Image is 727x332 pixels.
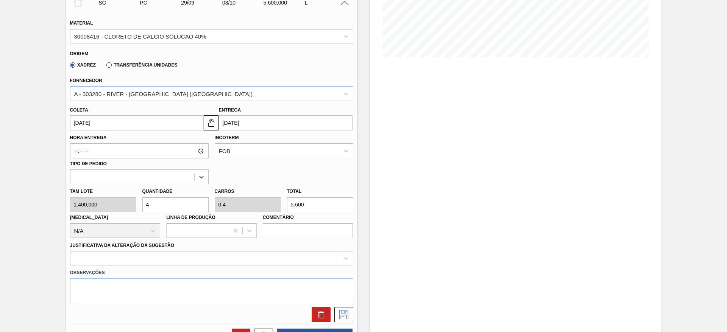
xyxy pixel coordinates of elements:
div: A - 303280 - RIVER - [GEOGRAPHIC_DATA] ([GEOGRAPHIC_DATA]) [74,90,253,97]
input: dd/mm/yyyy [70,115,204,130]
label: Total [287,189,302,194]
label: Observações [70,267,353,278]
label: Hora Entrega [70,132,209,143]
label: Material [70,20,93,26]
div: Excluir Sugestão [308,307,331,322]
label: Origem [70,51,89,56]
label: Quantidade [142,189,173,194]
label: Tam lote [70,186,136,197]
label: Tipo de pedido [70,161,107,166]
img: unlocked [207,118,216,127]
button: unlocked [204,115,219,130]
label: Justificativa da Alteração da Sugestão [70,243,175,248]
div: FOB [219,148,231,154]
label: Incoterm [215,135,239,140]
label: Linha de Produção [166,215,215,220]
label: Coleta [70,107,88,113]
label: Entrega [219,107,241,113]
input: dd/mm/yyyy [219,115,353,130]
label: Fornecedor [70,78,102,83]
div: Salvar Sugestão [331,307,353,322]
label: Carros [215,189,234,194]
div: 30008416 - CLORETO DE CALCIO SOLUCAO 40% [74,33,206,39]
label: Transferência Unidades [106,62,177,68]
label: Comentário [263,212,353,223]
label: Xadrez [70,62,96,68]
label: [MEDICAL_DATA] [70,215,108,220]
